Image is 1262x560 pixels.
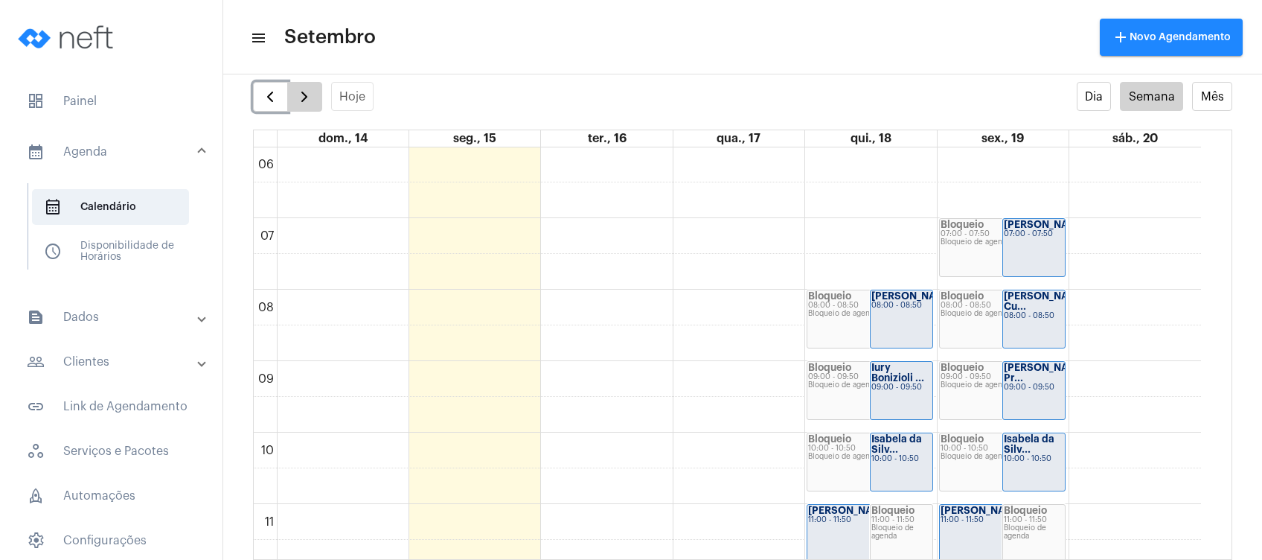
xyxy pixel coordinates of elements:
div: 09 [255,372,277,386]
div: Bloqueio de agenda [1004,524,1064,541]
div: Bloqueio de agenda [808,310,932,318]
strong: [PERSON_NAME]... [871,291,964,301]
div: 10 [258,444,277,457]
mat-icon: sidenav icon [27,398,45,416]
a: 14 de setembro de 2025 [315,130,371,147]
span: Configurações [15,523,208,559]
strong: [PERSON_NAME] Cu... [1004,291,1087,311]
button: Hoje [331,82,374,111]
div: 10:00 - 10:50 [1004,455,1064,463]
div: 06 [255,158,277,171]
a: 15 de setembro de 2025 [450,130,499,147]
mat-expansion-panel-header: sidenav iconAgenda [9,128,222,176]
div: Bloqueio de agenda [808,453,932,461]
strong: Bloqueio [808,363,851,372]
div: 09:00 - 09:50 [941,373,1064,381]
div: 07:00 - 07:50 [1004,230,1064,238]
strong: Bloqueio [808,291,851,301]
strong: Bloqueio [941,220,984,229]
div: 11:00 - 11:50 [808,516,932,524]
span: sidenav icon [44,243,62,261]
span: sidenav icon [27,442,45,460]
span: sidenav icon [44,198,62,216]
button: Mês [1192,82,1232,111]
button: Semana Anterior [253,82,288,112]
div: 10:00 - 10:50 [941,445,1064,453]
a: 17 de setembro de 2025 [714,130,763,147]
mat-expansion-panel-header: sidenav iconDados [9,299,222,335]
div: 08:00 - 08:50 [871,302,932,310]
div: 11 [262,515,277,529]
mat-icon: sidenav icon [250,29,265,47]
div: 11:00 - 11:50 [1004,516,1064,524]
mat-expansion-panel-header: sidenav iconClientes [9,344,222,380]
strong: Bloqueio [941,434,984,444]
strong: Isabela da Silv... [1004,434,1054,454]
div: 08:00 - 08:50 [941,302,1064,310]
div: 08 [255,301,277,314]
img: logo-neft-novo-2.png [12,7,124,67]
strong: Bloqueio [1004,506,1047,515]
div: sidenav iconAgenda [9,176,222,290]
button: Semana [1120,82,1183,111]
mat-icon: sidenav icon [27,353,45,371]
span: sidenav icon [27,487,45,505]
span: Novo Agendamento [1112,32,1231,42]
a: 16 de setembro de 2025 [585,130,630,147]
div: 09:00 - 09:50 [1004,384,1064,392]
div: Bloqueio de agenda [808,381,932,389]
div: Bloqueio de agenda [941,310,1064,318]
div: 10:00 - 10:50 [871,455,932,463]
span: Disponibilidade de Horários [32,234,189,270]
mat-icon: add [1112,28,1130,46]
mat-panel-title: Clientes [27,353,199,371]
strong: [PERSON_NAME]... [1004,220,1096,229]
strong: Iury Bonizioli ... [871,363,924,383]
button: Novo Agendamento [1100,19,1243,56]
span: Serviços e Pacotes [15,433,208,469]
span: Automações [15,478,208,514]
div: 09:00 - 09:50 [871,384,932,392]
mat-panel-title: Dados [27,308,199,326]
strong: Bloqueio [941,291,984,301]
span: Link de Agendamento [15,389,208,424]
strong: Bloqueio [941,363,984,372]
div: 07 [257,229,277,243]
a: 18 de setembro de 2025 [848,130,894,147]
div: Bloqueio de agenda [941,238,1064,246]
strong: [PERSON_NAME]... [941,506,1033,515]
a: 19 de setembro de 2025 [978,130,1027,147]
div: 10:00 - 10:50 [808,445,932,453]
div: 08:00 - 08:50 [808,302,932,310]
mat-icon: sidenav icon [27,308,45,326]
mat-icon: sidenav icon [27,143,45,161]
a: 20 de setembro de 2025 [1109,130,1161,147]
strong: [PERSON_NAME] Pr... [1004,363,1087,383]
mat-panel-title: Agenda [27,143,199,161]
strong: Bloqueio [808,434,851,444]
div: 11:00 - 11:50 [871,516,932,524]
div: 08:00 - 08:50 [1004,312,1064,320]
strong: [PERSON_NAME]... [808,506,900,515]
span: Calendário [32,189,189,225]
div: Bloqueio de agenda [941,453,1064,461]
span: Setembro [284,25,376,49]
span: Painel [15,83,208,119]
div: 11:00 - 11:50 [941,516,1064,524]
button: Próximo Semana [287,82,322,112]
div: 09:00 - 09:50 [808,373,932,381]
div: 07:00 - 07:50 [941,230,1064,238]
span: sidenav icon [27,92,45,110]
div: Bloqueio de agenda [871,524,932,541]
button: Dia [1077,82,1112,111]
span: sidenav icon [27,532,45,550]
strong: Isabela da Silv... [871,434,922,454]
div: Bloqueio de agenda [941,381,1064,389]
strong: Bloqueio [871,506,915,515]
